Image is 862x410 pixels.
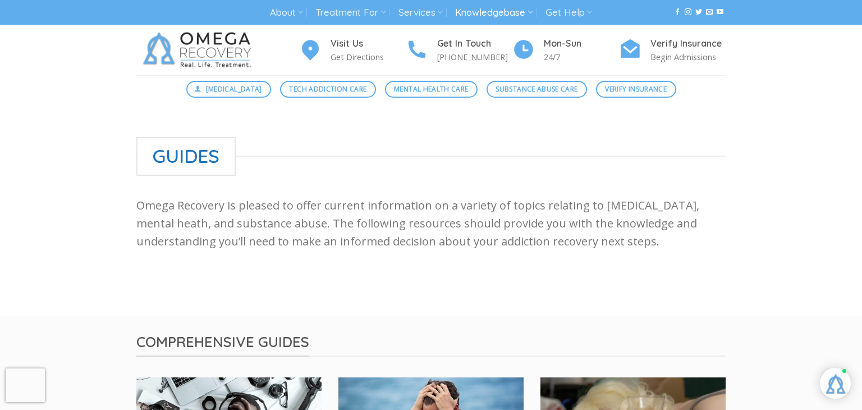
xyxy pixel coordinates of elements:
span: Tech Addiction Care [289,84,366,94]
a: Treatment For [315,2,386,23]
a: Follow on Facebook [674,8,681,16]
span: [MEDICAL_DATA] [206,84,262,94]
p: Begin Admissions [650,51,726,63]
span: Substance Abuse Care [496,84,577,94]
a: Verify Insurance Begin Admissions [619,37,726,64]
a: Visit Us Get Directions [299,37,406,64]
a: [MEDICAL_DATA] [186,81,272,98]
a: Knowledgebase [455,2,533,23]
span: Verify Insurance [605,84,667,94]
img: Omega Recovery [136,25,263,75]
span: Comprehensive Guides [136,332,309,357]
p: Omega Recovery is pleased to offer current information on a variety of topics relating to [MEDICA... [136,197,726,250]
a: Services [398,2,443,23]
a: Follow on Instagram [685,8,691,16]
a: Follow on Twitter [695,8,702,16]
a: Verify Insurance [596,81,676,98]
span: Mental Health Care [394,84,468,94]
a: Follow on YouTube [717,8,723,16]
a: Get Help [545,2,592,23]
a: Substance Abuse Care [487,81,587,98]
h4: Get In Touch [437,37,512,51]
p: Get Directions [331,51,406,63]
h4: Visit Us [331,37,406,51]
a: Tech Addiction Care [280,81,376,98]
h4: Mon-Sun [544,37,619,51]
a: Send us an email [706,8,713,16]
p: 24/7 [544,51,619,63]
a: Mental Health Care [385,81,478,98]
a: About [270,2,303,23]
h4: Verify Insurance [650,37,726,51]
p: [PHONE_NUMBER] [437,51,512,63]
span: Guides [136,137,236,176]
a: Get In Touch [PHONE_NUMBER] [406,37,512,64]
